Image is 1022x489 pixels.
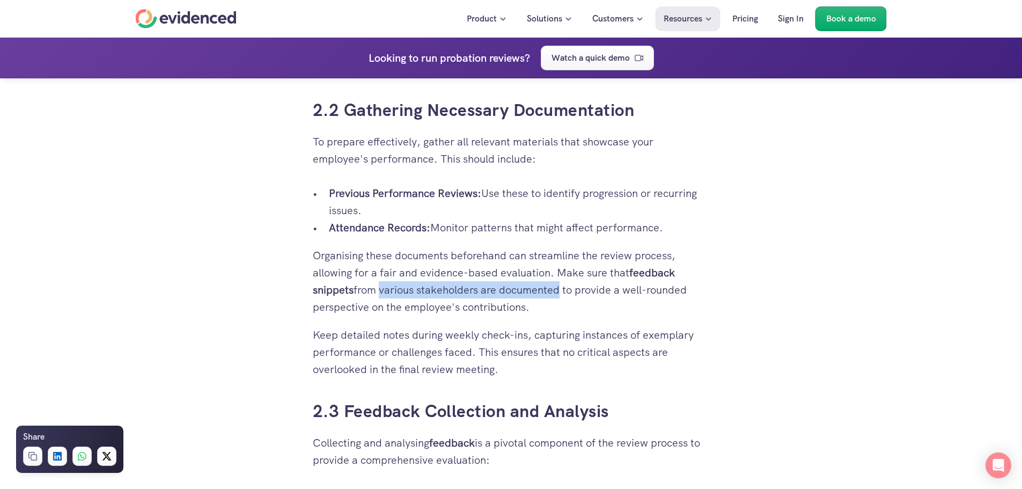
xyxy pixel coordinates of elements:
a: Book a demo [815,6,887,31]
p: Keep detailed notes during weekly check-ins, capturing instances of exemplary performance or chal... [313,326,710,378]
a: Sign In [770,6,812,31]
strong: Attendance Records: [329,221,430,235]
p: To prepare effectively, gather all relevant materials that showcase your employee's performance. ... [313,133,710,167]
strong: Previous Performance Reviews: [329,186,481,200]
p: Pricing [732,12,758,26]
a: 2.3 Feedback Collection and Analysis [313,400,609,422]
a: Pricing [724,6,766,31]
p: Collecting and analysing is a pivotal component of the review process to provide a comprehensive ... [313,434,710,469]
p: Monitor patterns that might affect performance. [329,219,710,236]
p: Organising these documents beforehand can streamline the review process, allowing for a fair and ... [313,247,710,316]
h4: Looking to run probation reviews? [369,49,530,67]
strong: feedback [429,436,475,450]
p: Customers [592,12,634,26]
strong: feedback snippets [313,266,678,297]
p: Product [467,12,497,26]
a: Watch a quick demo [541,46,654,70]
div: Open Intercom Messenger [986,452,1011,478]
p: Use these to identify progression or recurring issues. [329,185,710,219]
h6: Share [23,430,45,444]
p: Solutions [527,12,562,26]
p: Resources [664,12,702,26]
a: Home [136,9,237,28]
p: Book a demo [826,12,876,26]
p: Sign In [778,12,804,26]
a: 2.2 Gathering Necessary Documentation [313,99,635,121]
p: Watch a quick demo [552,51,630,65]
